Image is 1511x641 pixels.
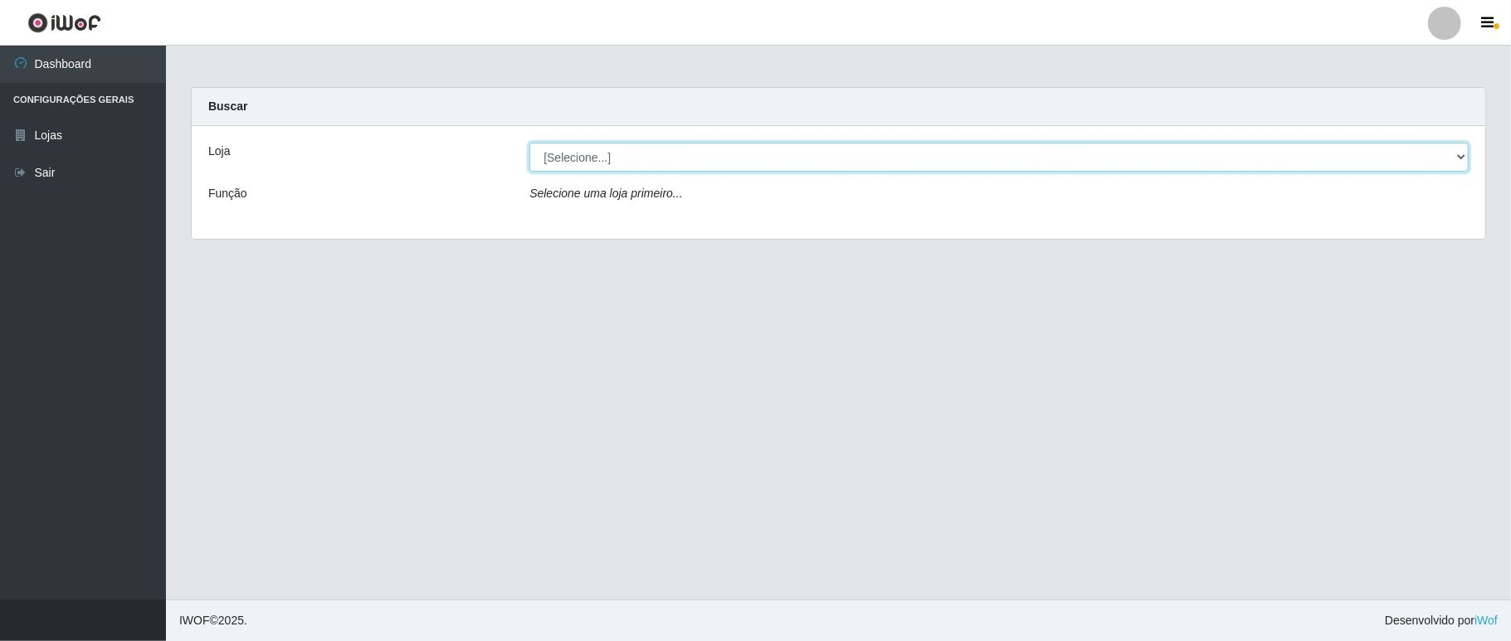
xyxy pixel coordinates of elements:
span: © 2025 . [179,612,247,629]
strong: Buscar [208,100,247,113]
img: CoreUI Logo [27,12,101,33]
span: Desenvolvido por [1385,612,1498,629]
a: iWof [1474,614,1498,627]
label: Loja [208,143,230,160]
span: IWOF [179,614,210,627]
label: Função [208,185,247,202]
i: Selecione uma loja primeiro... [529,187,682,200]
